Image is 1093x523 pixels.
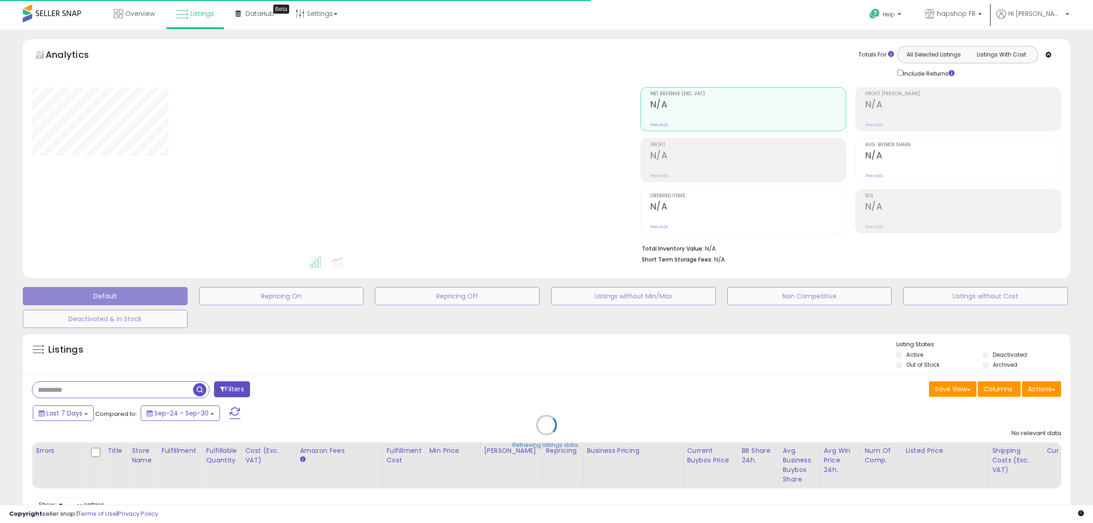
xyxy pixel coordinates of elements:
span: Profit [PERSON_NAME] [865,92,1061,97]
button: Repricing On [199,287,364,305]
small: Prev: N/A [865,224,883,230]
button: Listings With Cost [967,49,1035,61]
h2: N/A [865,99,1061,112]
button: All Selected Listings [900,49,968,61]
b: Short Term Storage Fees: [642,256,713,263]
span: hapshop FR [937,9,976,18]
button: Default [23,287,188,305]
button: Listings without Min/Max [551,287,716,305]
button: Repricing Off [375,287,540,305]
h2: N/A [865,150,1061,163]
span: Help [883,10,895,18]
h2: N/A [650,150,846,163]
div: seller snap | | [9,510,158,518]
span: Net Revenue (Exc. VAT) [650,92,846,97]
div: Retrieving listings data.. [512,441,581,449]
span: DataHub [245,9,274,18]
h5: Analytics [46,48,107,63]
a: Help [862,1,910,30]
span: Avg. Buybox Share [865,143,1061,148]
h2: N/A [865,201,1061,214]
button: Deactivated & In Stock [23,310,188,328]
span: Listings [190,9,214,18]
small: Prev: N/A [865,122,883,128]
button: Non Competitive [727,287,892,305]
h2: N/A [650,201,846,214]
div: Include Returns [890,68,965,78]
a: Hi [PERSON_NAME] [996,9,1069,30]
span: Ordered Items [650,194,846,199]
div: Tooltip anchor [273,5,289,14]
span: Profit [650,143,846,148]
span: Overview [125,9,155,18]
span: N/A [714,255,725,264]
button: Listings without Cost [903,287,1068,305]
li: N/A [642,242,1054,253]
small: Prev: N/A [650,122,668,128]
span: Hi [PERSON_NAME] [1008,9,1063,18]
small: Prev: N/A [865,173,883,179]
h2: N/A [650,99,846,112]
span: ROI [865,194,1061,199]
i: Get Help [869,8,880,20]
small: Prev: N/A [650,173,668,179]
div: Totals For [858,51,894,59]
small: Prev: N/A [650,224,668,230]
b: Total Inventory Value: [642,245,704,252]
strong: Copyright [9,509,42,518]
